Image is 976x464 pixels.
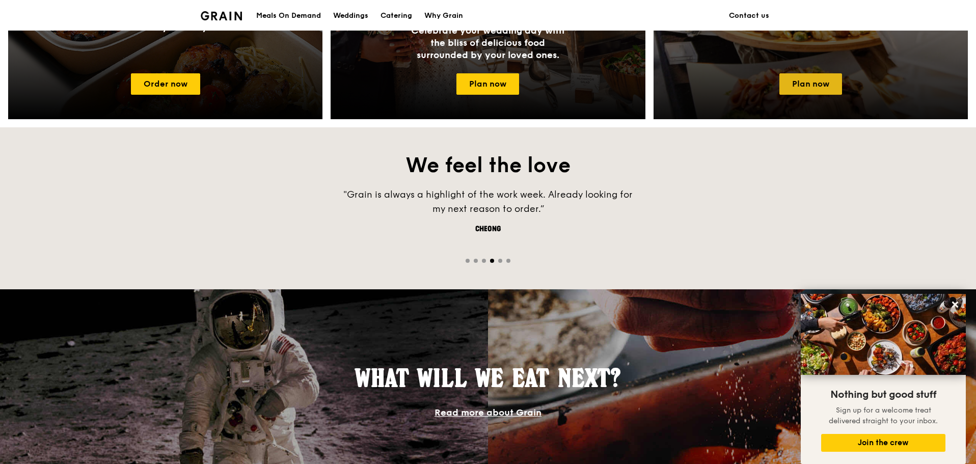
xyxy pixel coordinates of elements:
[374,1,418,31] a: Catering
[424,1,463,31] div: Why Grain
[466,259,470,263] span: Go to slide 1
[801,294,966,375] img: DSC07876-Edit02-Large.jpeg
[456,73,519,95] a: Plan now
[335,187,641,216] div: "Grain is always a highlight of the work week. Already looking for my next reason to order.”
[490,259,494,263] span: Go to slide 4
[482,259,486,263] span: Go to slide 3
[435,407,541,418] a: Read more about Grain
[411,25,564,61] span: Celebrate your wedding day with the bliss of delicious food surrounded by your loved ones.
[418,1,469,31] a: Why Grain
[506,259,510,263] span: Go to slide 6
[335,224,641,234] div: Cheong
[256,1,321,31] div: Meals On Demand
[201,11,242,20] img: Grain
[498,259,502,263] span: Go to slide 5
[829,406,938,425] span: Sign up for a welcome treat delivered straight to your inbox.
[821,434,945,452] button: Join the crew
[723,1,775,31] a: Contact us
[779,73,842,95] a: Plan now
[333,1,368,31] div: Weddings
[355,363,621,393] span: What will we eat next?
[381,1,412,31] div: Catering
[947,296,963,313] button: Close
[830,389,936,401] span: Nothing but good stuff
[474,259,478,263] span: Go to slide 2
[131,73,200,95] a: Order now
[327,1,374,31] a: Weddings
